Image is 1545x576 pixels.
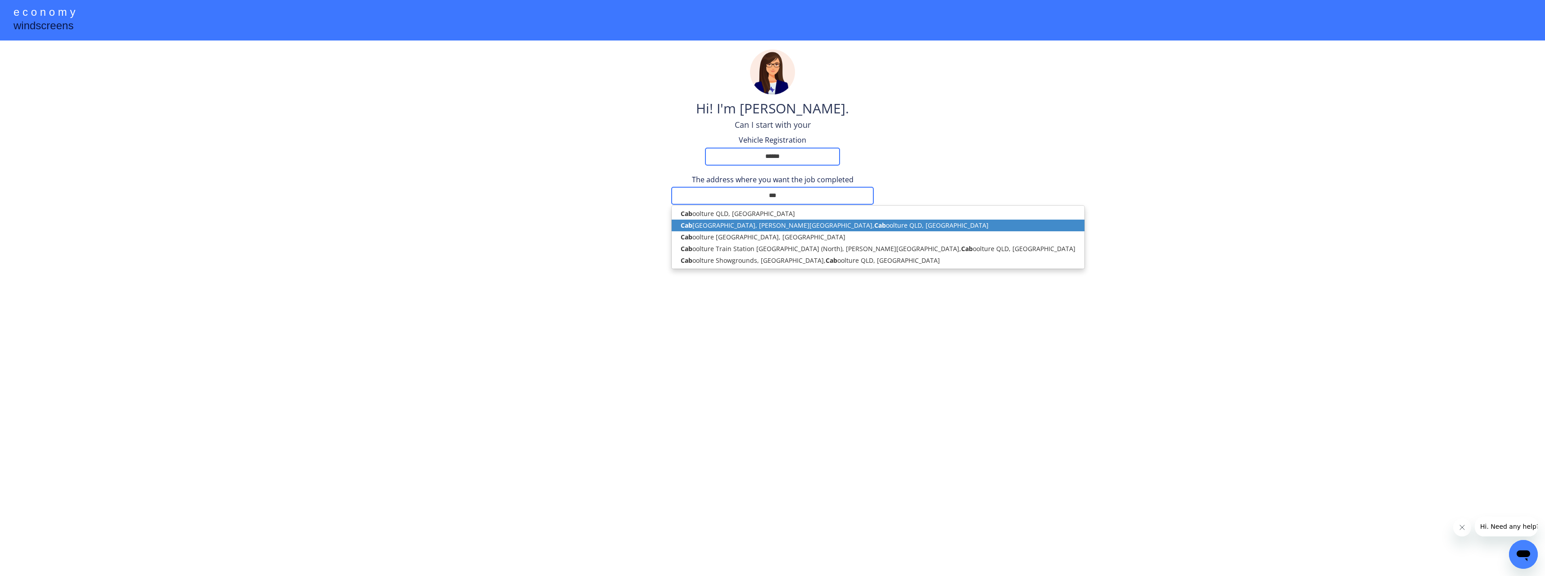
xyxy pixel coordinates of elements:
[681,221,692,229] strong: Cab
[727,135,818,145] div: Vehicle Registration
[14,4,75,22] div: e c o n o m y
[681,256,692,265] strong: Cab
[5,6,65,13] span: Hi. Need any help?
[696,99,849,119] div: Hi! I'm [PERSON_NAME].
[1509,540,1538,569] iframe: Button to launch messaging window
[1475,517,1538,536] iframe: Message from company
[735,119,811,130] div: Can I start with your
[750,49,795,94] img: madeline.png
[681,244,692,253] strong: Cab
[672,243,1084,255] p: oolture Train Station [GEOGRAPHIC_DATA] (North), [PERSON_NAME][GEOGRAPHIC_DATA], oolture QLD, [GE...
[681,233,692,241] strong: Cab
[672,208,1084,220] p: oolture QLD, [GEOGRAPHIC_DATA]
[672,231,1084,243] p: oolture [GEOGRAPHIC_DATA], [GEOGRAPHIC_DATA]
[1453,518,1471,536] iframe: Close message
[671,175,874,184] div: The address where you want the job completed
[874,221,886,229] strong: Cab
[681,209,692,218] strong: Cab
[961,244,973,253] strong: Cab
[14,18,73,36] div: windscreens
[672,255,1084,266] p: oolture Showgrounds, [GEOGRAPHIC_DATA], oolture QLD, [GEOGRAPHIC_DATA]
[826,256,837,265] strong: Cab
[672,220,1084,231] p: [GEOGRAPHIC_DATA], [PERSON_NAME][GEOGRAPHIC_DATA], oolture QLD, [GEOGRAPHIC_DATA]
